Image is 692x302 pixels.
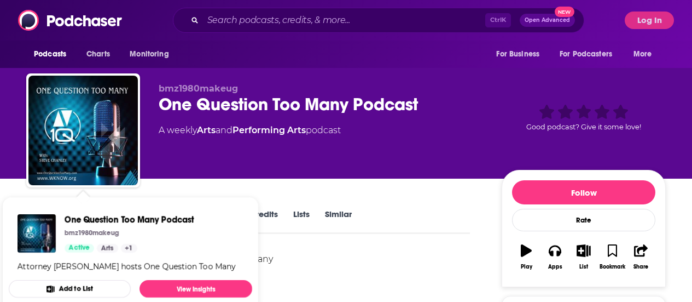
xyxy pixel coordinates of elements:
[130,47,168,62] span: Monitoring
[496,47,539,62] span: For Business
[249,209,278,234] a: Credits
[97,244,118,253] a: Arts
[525,18,570,23] span: Open Advanced
[18,10,123,31] img: Podchaser - Follow, Share and Rate Podcasts
[626,44,666,65] button: open menu
[139,280,252,298] a: View Insights
[34,47,66,62] span: Podcasts
[555,7,574,17] span: New
[540,237,569,277] button: Apps
[520,14,575,27] button: Open AdvancedNew
[526,123,641,131] span: Good podcast? Give it some love!
[600,264,625,270] div: Bookmark
[28,76,138,185] img: One Question Too Many Podcast
[65,244,94,253] a: Active
[173,8,584,33] div: Search podcasts, credits, & more...
[86,47,110,62] span: Charts
[69,243,90,254] span: Active
[512,237,540,277] button: Play
[65,214,194,225] a: One Question Too Many Podcast
[197,125,216,135] a: Arts
[18,214,56,253] img: One Question Too Many Podcast
[598,237,626,277] button: Bookmark
[512,180,655,204] button: Follow
[9,280,131,298] button: Add to List
[122,44,183,65] button: open menu
[489,44,553,65] button: open menu
[625,12,674,29] button: Log In
[325,209,352,234] a: Similar
[216,125,232,135] span: and
[159,124,341,137] div: A weekly podcast
[293,209,310,234] a: Lists
[579,264,588,270] div: List
[65,229,119,237] p: bmz1980makeug
[26,44,80,65] button: open menu
[121,244,137,253] a: +1
[502,83,666,151] div: Good podcast? Give it some love!
[159,83,238,94] span: bmz1980makeug
[521,264,532,270] div: Play
[203,12,485,29] input: Search podcasts, credits, & more...
[553,44,628,65] button: open menu
[627,237,655,277] button: Share
[485,13,511,27] span: Ctrl K
[569,237,598,277] button: List
[633,47,652,62] span: More
[79,44,117,65] a: Charts
[512,209,655,231] div: Rate
[548,264,562,270] div: Apps
[633,264,648,270] div: Share
[232,125,306,135] a: Performing Arts
[18,261,236,271] div: Attorney [PERSON_NAME] hosts One Question Too Many
[560,47,612,62] span: For Podcasters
